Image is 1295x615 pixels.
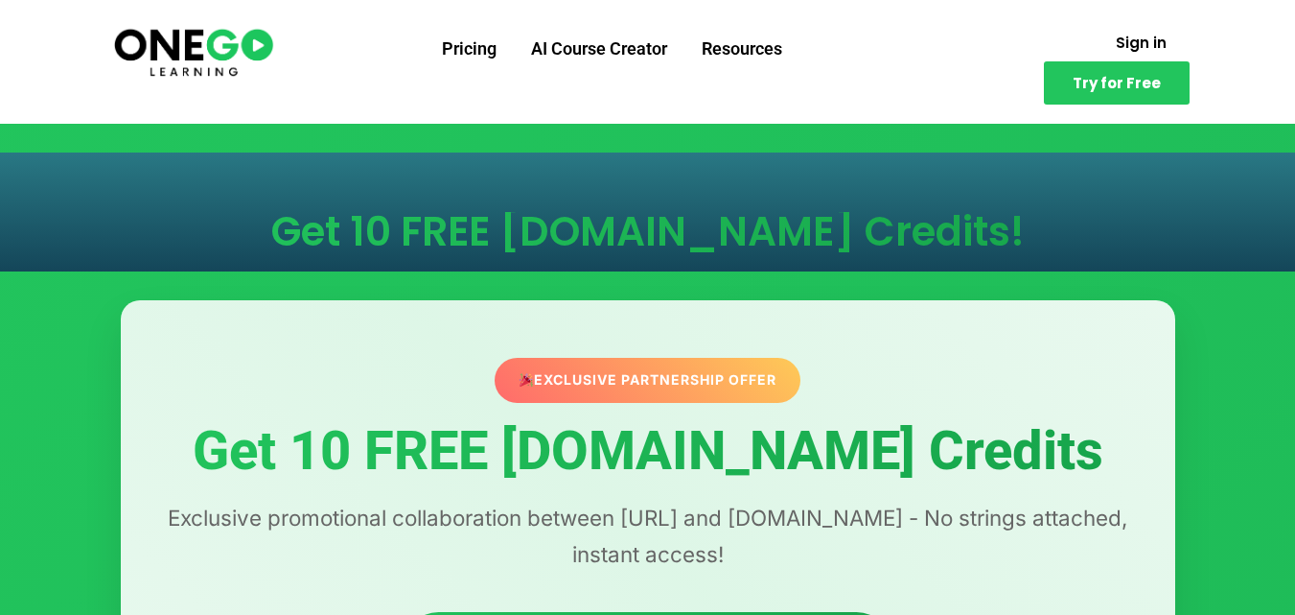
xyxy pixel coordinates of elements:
span: Sign in [1116,35,1167,50]
a: AI Course Creator [514,24,684,74]
p: Exclusive promotional collaboration between [URL] and [DOMAIN_NAME] - No strings attached, instan... [159,500,1137,573]
div: Exclusive Partnership Offer [495,358,800,402]
h1: Get 10 FREE [DOMAIN_NAME] Credits [159,422,1137,482]
a: Sign in [1093,24,1190,61]
a: Pricing [425,24,514,74]
a: Try for Free [1044,61,1190,105]
h1: Get 10 FREE [DOMAIN_NAME] Credits! [140,212,1156,252]
img: 🎉 [520,373,533,387]
a: Resources [684,24,799,74]
span: Try for Free [1073,76,1161,90]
